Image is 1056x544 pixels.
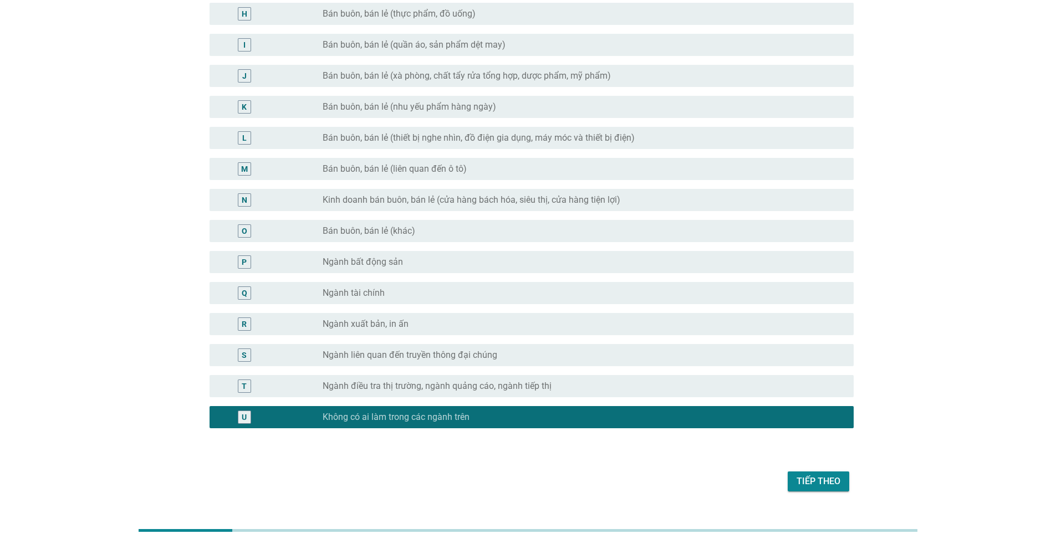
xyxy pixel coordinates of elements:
div: H [242,8,247,19]
label: Bán buôn, bán lẻ (nhu yếu phẩm hàng ngày) [323,101,496,112]
label: Không có ai làm trong các ngành trên [323,412,470,423]
label: Ngành liên quan đến truyền thông đại chúng [323,350,497,361]
label: Kinh doanh bán buôn, bán lẻ (cửa hàng bách hóa, siêu thị, cửa hàng tiện lợi) [323,194,620,206]
label: Bán buôn, bán lẻ (thực phẩm, đồ uống) [323,8,476,19]
label: Ngành xuất bản, in ấn [323,319,409,330]
label: Bán buôn, bán lẻ (quần áo, sản phẩm dệt may) [323,39,506,50]
div: R [242,318,247,330]
label: Bán buôn, bán lẻ (thiết bị nghe nhìn, đồ điện gia dụng, máy móc và thiết bị điện) [323,132,635,143]
div: U [242,411,247,423]
label: Ngành bất động sản [323,256,403,268]
div: P [242,256,247,268]
label: Bán buôn, bán lẻ (khác) [323,225,415,237]
button: Tiếp theo [788,471,849,491]
div: M [241,163,248,175]
label: Ngành điều tra thị trường, ngành quảng cáo, ngành tiếp thị [323,381,552,392]
label: Bán buôn, bán lẻ (xà phòng, chất tẩy rửa tổng hợp, dược phẩm, mỹ phẩm) [323,70,611,81]
div: J [242,70,247,81]
div: I [243,39,246,50]
div: N [242,194,247,206]
div: T [242,380,247,392]
div: O [242,225,247,237]
label: Ngành tài chính [323,288,385,299]
label: Bán buôn, bán lẻ (liên quan đến ô tô) [323,163,467,175]
div: S [242,349,247,361]
div: L [242,132,247,143]
div: Tiếp theo [797,475,840,488]
div: Q [242,287,247,299]
div: K [242,101,247,112]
